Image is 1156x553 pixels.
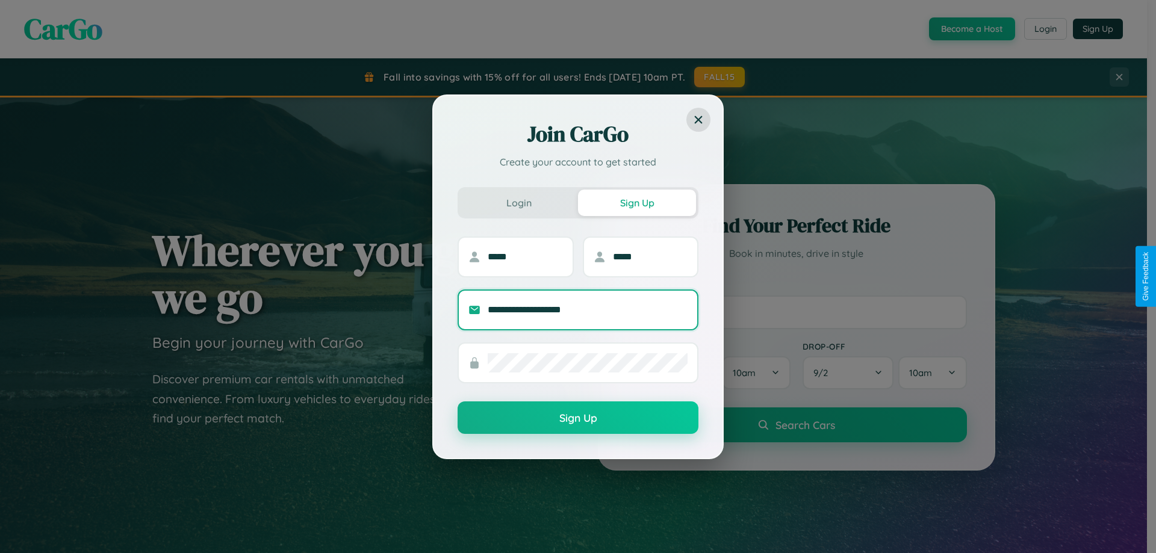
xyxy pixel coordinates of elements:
p: Create your account to get started [458,155,698,169]
h2: Join CarGo [458,120,698,149]
div: Give Feedback [1142,252,1150,301]
button: Sign Up [458,401,698,434]
button: Sign Up [578,190,696,216]
button: Login [460,190,578,216]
